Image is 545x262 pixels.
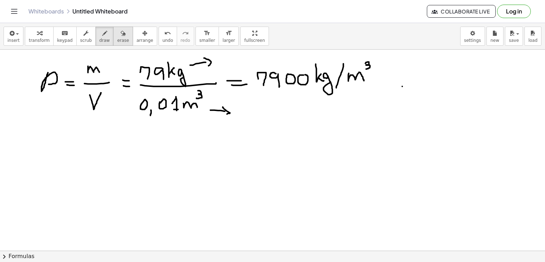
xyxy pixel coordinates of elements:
span: insert [7,38,20,43]
button: format_sizelarger [219,27,239,46]
button: keyboardkeypad [53,27,77,46]
a: Whiteboards [28,8,64,15]
i: format_size [204,29,210,38]
span: larger [222,38,235,43]
button: insert [4,27,23,46]
span: settings [464,38,481,43]
button: fullscreen [240,27,269,46]
span: redo [181,38,190,43]
span: draw [99,38,110,43]
span: undo [163,38,173,43]
button: Toggle navigation [9,6,20,17]
span: load [528,38,538,43]
button: transform [25,27,54,46]
button: new [486,27,503,46]
button: arrange [133,27,157,46]
button: erase [113,27,133,46]
i: redo [182,29,189,38]
span: fullscreen [244,38,265,43]
button: scrub [76,27,96,46]
span: transform [29,38,50,43]
i: keyboard [61,29,68,38]
span: keypad [57,38,73,43]
button: save [505,27,523,46]
span: erase [117,38,129,43]
button: load [524,27,541,46]
button: Log in [497,5,531,18]
i: format_size [225,29,232,38]
span: scrub [80,38,92,43]
button: undoundo [159,27,177,46]
button: draw [95,27,114,46]
span: Collaborate Live [433,8,490,15]
span: smaller [199,38,215,43]
span: arrange [137,38,153,43]
button: settings [460,27,485,46]
button: Collaborate Live [427,5,496,18]
span: save [509,38,519,43]
button: redoredo [177,27,194,46]
i: undo [164,29,171,38]
button: format_sizesmaller [196,27,219,46]
span: new [490,38,499,43]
